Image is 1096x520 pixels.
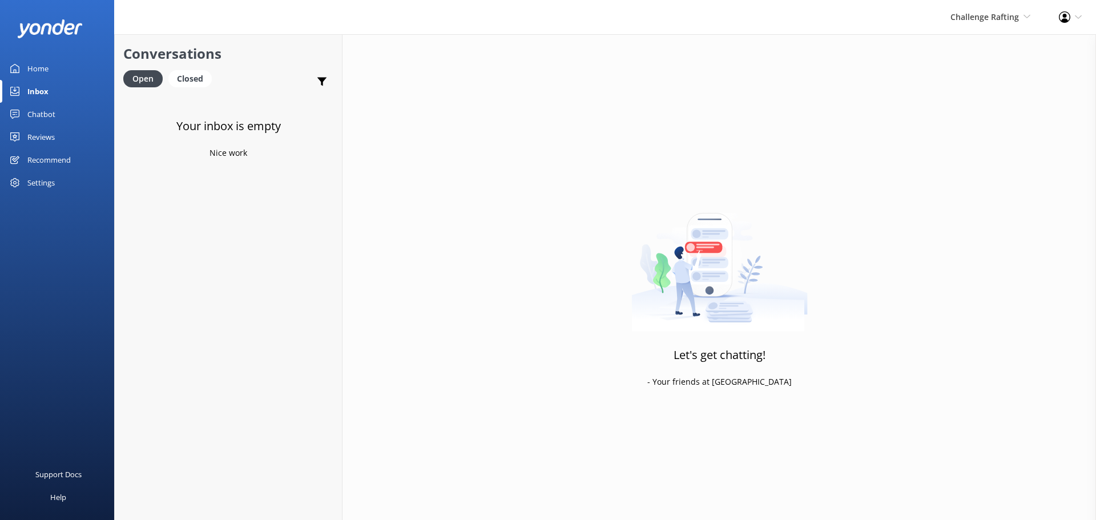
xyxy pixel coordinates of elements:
[123,72,168,84] a: Open
[27,126,55,148] div: Reviews
[950,11,1019,22] span: Challenge Rafting
[27,103,55,126] div: Chatbot
[209,147,247,159] p: Nice work
[27,80,49,103] div: Inbox
[647,376,792,388] p: - Your friends at [GEOGRAPHIC_DATA]
[176,117,281,135] h3: Your inbox is empty
[631,189,808,332] img: artwork of a man stealing a conversation from at giant smartphone
[123,70,163,87] div: Open
[50,486,66,509] div: Help
[27,171,55,194] div: Settings
[35,463,82,486] div: Support Docs
[674,346,765,364] h3: Let's get chatting!
[123,43,333,65] h2: Conversations
[17,19,83,38] img: yonder-white-logo.png
[168,72,217,84] a: Closed
[27,148,71,171] div: Recommend
[27,57,49,80] div: Home
[168,70,212,87] div: Closed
